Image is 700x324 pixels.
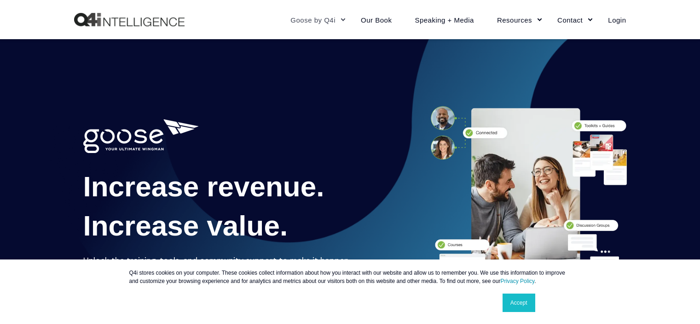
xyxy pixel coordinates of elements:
span: Unlock the training, tools, and community support to make it happen. [83,255,350,266]
p: Q4i stores cookies on your computer. These cookies collect information about how you interact wit... [129,269,571,285]
span: Increase revenue. Increase value. [83,171,324,242]
a: Privacy Policy [500,278,534,284]
img: Goose Product Page Header graphic [413,94,635,317]
a: Accept [503,294,535,312]
img: 01882-Goose-Q4i-Logo-wTag-WH [83,119,198,153]
img: Q4intelligence, LLC logo [74,13,185,27]
a: Back to Home [74,13,185,27]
